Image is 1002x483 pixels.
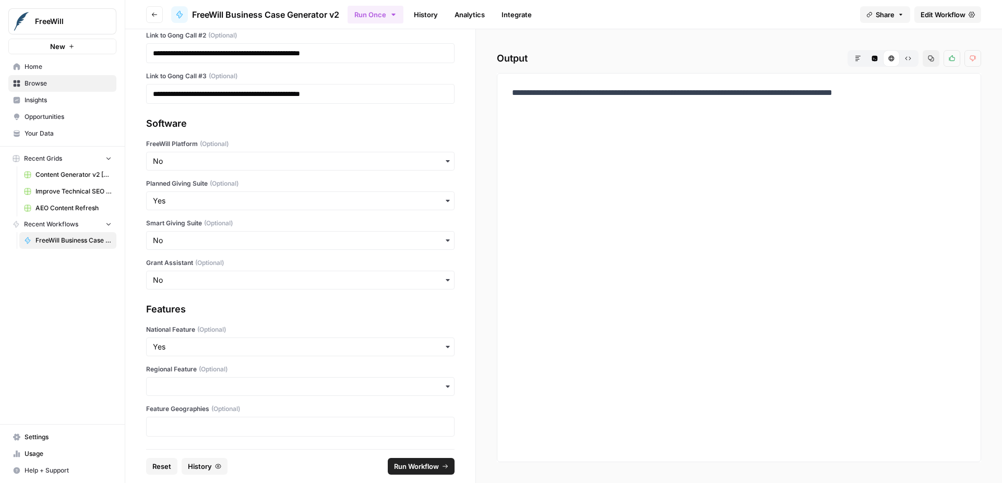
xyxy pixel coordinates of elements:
a: History [408,6,444,23]
a: Settings [8,429,116,445]
button: Recent Workflows [8,216,116,232]
a: Edit Workflow [914,6,981,23]
span: Recent Workflows [24,220,78,229]
a: Usage [8,445,116,462]
span: FreeWill [35,16,98,27]
span: Reset [152,461,171,472]
span: Share [876,9,894,20]
h2: Output [497,50,981,67]
span: (Optional) [209,71,237,81]
span: Your Data [25,129,112,138]
span: FreeWill Business Case Generator v2 [35,236,112,245]
button: History [182,458,228,475]
span: History [188,461,212,472]
a: AEO Content Refresh [19,200,116,216]
button: Run Workflow [388,458,455,475]
span: (Optional) [211,404,240,414]
span: Run Workflow [394,461,439,472]
input: Yes [153,196,448,206]
label: Feature Geographies [146,404,455,414]
label: Planned Giving Suite [146,179,455,188]
span: (Optional) [195,258,224,268]
img: FreeWill Logo [12,12,31,31]
span: Content Generator v2 [DRAFT] Test [35,170,112,179]
div: Software [146,116,455,131]
span: (Optional) [200,139,229,149]
span: Improve Technical SEO for Page [35,187,112,196]
label: Smart Giving Suite [146,219,455,228]
a: Improve Technical SEO for Page [19,183,116,200]
span: Help + Support [25,466,112,475]
input: Yes [153,342,448,352]
span: Recent Grids [24,154,62,163]
label: Grant Assistant [146,258,455,268]
a: FreeWill Business Case Generator v2 [19,232,116,249]
label: Link to Gong Call #3 [146,71,455,81]
span: (Optional) [199,365,228,374]
button: Run Once [348,6,403,23]
a: Your Data [8,125,116,142]
span: (Optional) [197,325,226,334]
span: (Optional) [208,31,237,40]
span: New [50,41,65,52]
span: Edit Workflow [921,9,965,20]
span: (Optional) [210,179,238,188]
span: Insights [25,95,112,105]
span: Settings [25,432,112,442]
div: Features [146,302,455,317]
span: Browse [25,79,112,88]
a: Opportunities [8,108,116,125]
button: New [8,39,116,54]
span: (Optional) [204,219,233,228]
label: FreeWill Platform [146,139,455,149]
label: Link to Gong Call #2 [146,31,455,40]
span: Opportunities [25,112,112,122]
a: Home [8,58,116,75]
label: National Feature [146,325,455,334]
button: Workspace: FreeWill [8,8,116,34]
a: Insights [8,92,116,108]
input: No [153,275,448,285]
button: Reset [146,458,177,475]
a: Content Generator v2 [DRAFT] Test [19,166,116,183]
span: Usage [25,449,112,458]
input: No [153,156,448,166]
input: No [153,235,448,246]
span: AEO Content Refresh [35,203,112,213]
button: Recent Grids [8,151,116,166]
a: Browse [8,75,116,92]
button: Help + Support [8,462,116,479]
label: Regional Feature [146,365,455,374]
button: Share [860,6,910,23]
a: Analytics [448,6,491,23]
span: FreeWill Business Case Generator v2 [192,8,339,21]
a: FreeWill Business Case Generator v2 [171,6,339,23]
a: Integrate [495,6,538,23]
span: Home [25,62,112,71]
